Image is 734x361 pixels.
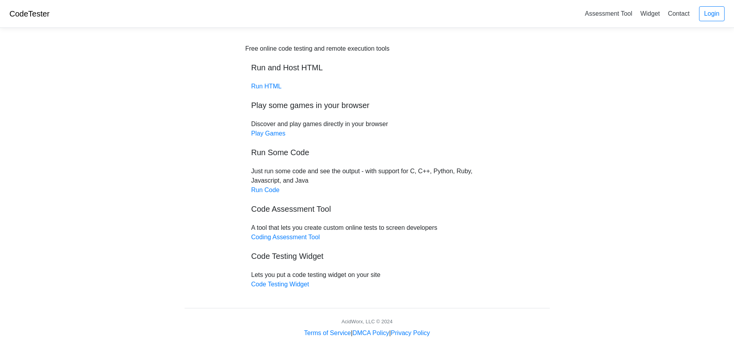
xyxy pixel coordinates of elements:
[251,281,309,288] a: Code Testing Widget
[245,44,489,289] div: Discover and play games directly in your browser Just run some code and see the output - with sup...
[251,234,320,240] a: Coding Assessment Tool
[251,187,280,193] a: Run Code
[251,148,483,157] h5: Run Some Code
[341,318,392,325] div: AcidWorx, LLC © 2024
[582,7,635,20] a: Assessment Tool
[245,44,390,53] div: Free online code testing and remote execution tools
[391,330,430,336] a: Privacy Policy
[251,130,286,137] a: Play Games
[251,63,483,72] h5: Run and Host HTML
[699,6,725,21] a: Login
[251,204,483,214] h5: Code Assessment Tool
[9,9,49,18] a: CodeTester
[251,251,483,261] h5: Code Testing Widget
[353,330,389,336] a: DMCA Policy
[665,7,693,20] a: Contact
[304,330,351,336] a: Terms of Service
[637,7,663,20] a: Widget
[304,328,430,338] div: | |
[251,83,282,90] a: Run HTML
[251,101,483,110] h5: Play some games in your browser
